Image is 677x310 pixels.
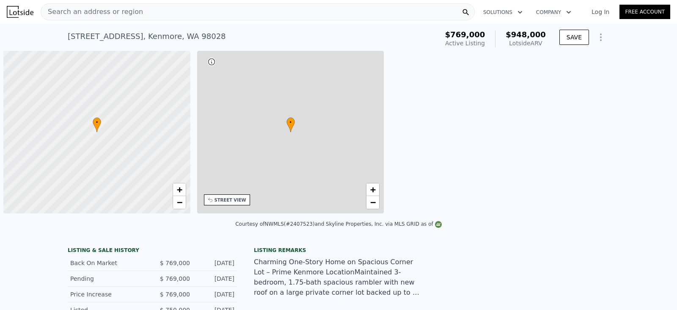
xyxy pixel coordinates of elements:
button: Show Options [592,29,609,46]
div: • [286,117,295,132]
div: Listing remarks [254,247,423,254]
span: $ 769,000 [160,291,190,298]
a: Zoom in [173,183,186,196]
a: Zoom out [366,196,379,209]
span: + [370,184,376,195]
span: $948,000 [506,30,546,39]
div: Back On Market [70,259,146,267]
span: Search an address or region [41,7,143,17]
button: SAVE [559,30,589,45]
div: Pending [70,274,146,283]
span: • [93,119,101,126]
button: Solutions [476,5,529,20]
span: • [286,119,295,126]
a: Zoom in [366,183,379,196]
span: $769,000 [445,30,485,39]
div: Charming One-Story Home on Spacious Corner Lot – Prime Kenmore LocationMaintained 3-bedroom, 1.75... [254,257,423,298]
div: [DATE] [197,274,234,283]
div: Price Increase [70,290,146,299]
div: [DATE] [197,290,234,299]
img: NWMLS Logo [435,221,442,228]
div: STREET VIEW [215,197,246,203]
span: − [370,197,376,208]
button: Company [529,5,578,20]
a: Zoom out [173,196,186,209]
div: Courtesy of NWMLS (#2407523) and Skyline Properties, Inc. via MLS GRID as of [235,221,442,227]
span: $ 769,000 [160,260,190,266]
div: LISTING & SALE HISTORY [68,247,237,255]
img: Lotside [7,6,33,18]
a: Log In [581,8,619,16]
div: [DATE] [197,259,234,267]
div: [STREET_ADDRESS] , Kenmore , WA 98028 [68,30,226,42]
a: Free Account [619,5,670,19]
div: Lotside ARV [506,39,546,47]
span: Active Listing [445,40,485,47]
span: $ 769,000 [160,275,190,282]
div: • [93,117,101,132]
span: − [176,197,182,208]
span: + [176,184,182,195]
